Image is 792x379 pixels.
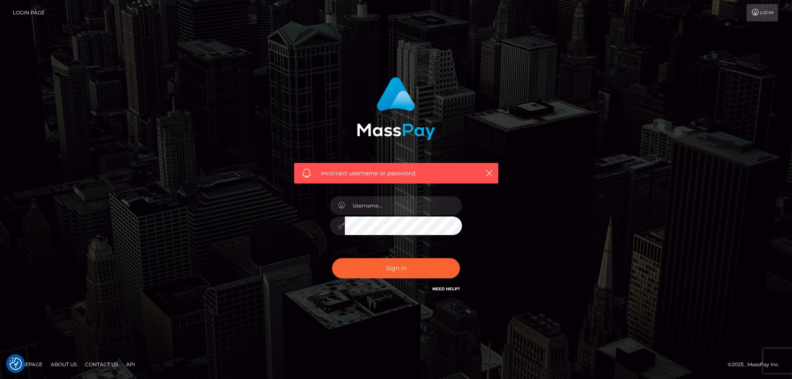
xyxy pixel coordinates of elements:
[345,196,462,215] input: Username...
[123,358,139,371] a: API
[432,286,460,292] a: Need Help?
[332,258,460,278] button: Sign in
[9,358,46,371] a: Homepage
[13,4,45,21] a: Login Page
[9,358,22,370] img: Revisit consent button
[321,169,471,178] span: Incorrect username or password.
[357,77,435,140] img: MassPay Login
[9,358,22,370] button: Consent Preferences
[47,358,80,371] a: About Us
[82,358,121,371] a: Contact Us
[747,4,778,21] a: Login
[728,360,786,369] div: © 2025 , MassPay Inc.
